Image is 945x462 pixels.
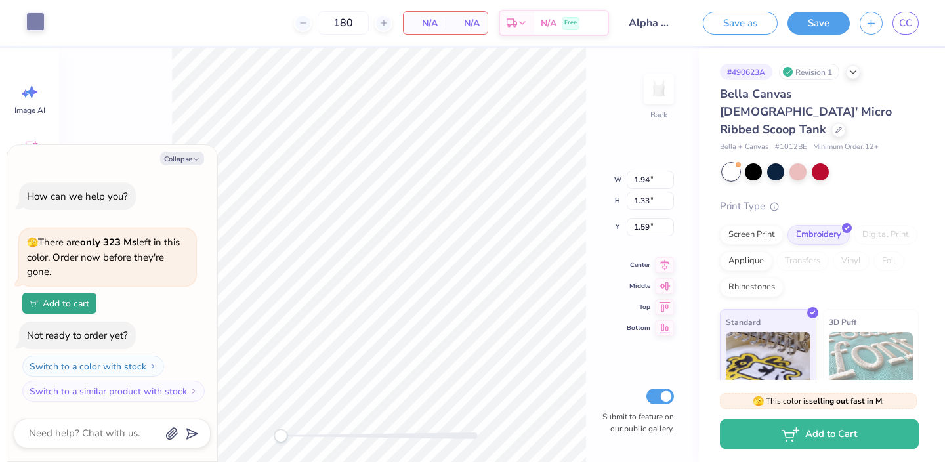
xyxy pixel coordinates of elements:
[787,12,850,35] button: Save
[627,323,650,333] span: Bottom
[22,381,205,402] button: Switch to a similar product with stock
[899,16,912,31] span: CC
[873,251,904,271] div: Foil
[829,332,913,398] img: 3D Puff
[787,225,850,245] div: Embroidery
[627,302,650,312] span: Top
[453,16,480,30] span: N/A
[720,278,784,297] div: Rhinestones
[160,152,204,165] button: Collapse
[854,225,917,245] div: Digital Print
[190,387,198,395] img: Switch to a similar product with stock
[703,12,778,35] button: Save as
[753,395,764,408] span: 🫣
[149,362,157,370] img: Switch to a color with stock
[779,64,839,80] div: Revision 1
[776,251,829,271] div: Transfers
[833,251,870,271] div: Vinyl
[30,299,39,307] img: Add to cart
[646,76,672,102] img: Back
[27,190,128,203] div: How can we help you?
[22,293,96,314] button: Add to cart
[720,199,919,214] div: Print Type
[627,281,650,291] span: Middle
[80,236,136,249] strong: only 323 Ms
[720,419,919,449] button: Add to Cart
[650,109,667,121] div: Back
[411,16,438,30] span: N/A
[813,142,879,153] span: Minimum Order: 12 +
[809,396,882,406] strong: selling out fast in M
[726,332,810,398] img: Standard
[27,236,38,249] span: 🫣
[726,315,761,329] span: Standard
[14,105,45,115] span: Image AI
[318,11,369,35] input: – –
[27,236,180,278] span: There are left in this color. Order now before they're gone.
[619,10,683,36] input: Untitled Design
[541,16,556,30] span: N/A
[720,251,772,271] div: Applique
[274,429,287,442] div: Accessibility label
[892,12,919,35] a: CC
[27,329,128,342] div: Not ready to order yet?
[720,142,768,153] span: Bella + Canvas
[627,260,650,270] span: Center
[720,64,772,80] div: # 490623A
[595,411,674,434] label: Submit to feature on our public gallery.
[720,225,784,245] div: Screen Print
[775,142,807,153] span: # 1012BE
[22,356,164,377] button: Switch to a color with stock
[753,395,884,407] span: This color is .
[720,86,892,137] span: Bella Canvas [DEMOGRAPHIC_DATA]' Micro Ribbed Scoop Tank
[829,315,856,329] span: 3D Puff
[564,18,577,28] span: Free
